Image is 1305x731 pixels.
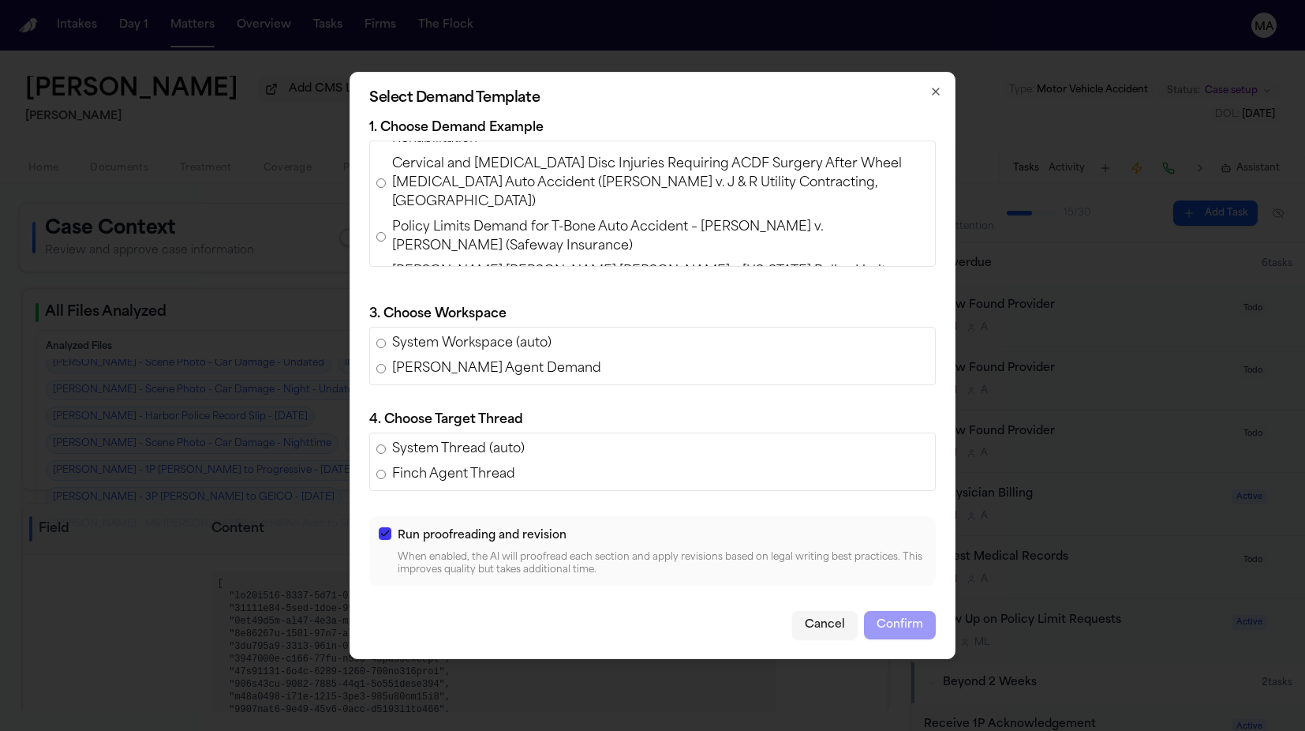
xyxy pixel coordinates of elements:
[376,339,386,348] input: System Workspace (auto)
[392,465,515,484] span: Finch Agent Thread
[392,334,552,353] span: System Workspace (auto)
[398,551,926,576] p: When enabled, the AI will proofread each section and apply revisions based on legal writing best ...
[392,218,929,256] span: Policy Limits Demand for T-Bone Auto Accident – [PERSON_NAME] v. [PERSON_NAME] (Safeway Insurance)
[369,305,936,324] p: 3. Choose Workspace
[376,470,386,479] input: Finch Agent Thread
[376,444,386,454] input: System Thread (auto)
[392,155,929,212] span: Cervical and [MEDICAL_DATA] Disc Injuries Requiring ACDF Surgery After Wheel [MEDICAL_DATA] Auto ...
[392,359,601,378] span: [PERSON_NAME] Agent Demand
[376,232,386,242] input: Policy Limits Demand for T-Bone Auto Accident – [PERSON_NAME] v. [PERSON_NAME] (Safeway Insurance)
[369,410,936,429] p: 4. Choose Target Thread
[392,262,929,300] span: [PERSON_NAME] [PERSON_NAME] [PERSON_NAME] – [US_STATE] Policy Limits Demand (Rear-End Auto Accide...
[376,364,386,373] input: [PERSON_NAME] Agent Demand
[369,118,936,137] p: 1. Choose Demand Example
[398,530,566,542] span: Run proofreading and revision
[392,440,525,459] span: System Thread (auto)
[376,178,386,188] input: Cervical and [MEDICAL_DATA] Disc Injuries Requiring ACDF Surgery After Wheel [MEDICAL_DATA] Auto ...
[792,611,858,639] button: Cancel
[369,92,936,106] h2: Select Demand Template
